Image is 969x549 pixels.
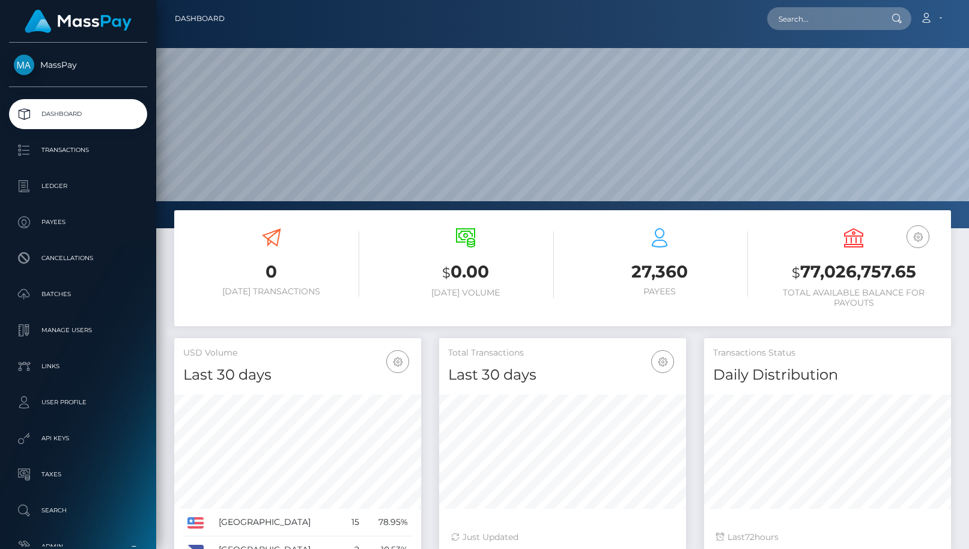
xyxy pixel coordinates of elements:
[745,532,755,542] span: 72
[9,351,147,381] a: Links
[343,509,364,536] td: 15
[14,357,142,375] p: Links
[766,288,942,308] h6: Total Available Balance for Payouts
[713,365,942,386] h4: Daily Distribution
[9,460,147,490] a: Taxes
[9,207,147,237] a: Payees
[792,264,800,281] small: $
[448,347,677,359] h5: Total Transactions
[377,288,553,298] h6: [DATE] Volume
[14,285,142,303] p: Batches
[9,135,147,165] a: Transactions
[9,387,147,417] a: User Profile
[14,105,142,123] p: Dashboard
[14,393,142,411] p: User Profile
[9,496,147,526] a: Search
[363,509,412,536] td: 78.95%
[442,264,451,281] small: $
[14,321,142,339] p: Manage Users
[14,177,142,195] p: Ledger
[183,365,412,386] h4: Last 30 days
[14,466,142,484] p: Taxes
[214,509,343,536] td: [GEOGRAPHIC_DATA]
[9,171,147,201] a: Ledger
[448,365,677,386] h4: Last 30 days
[9,315,147,345] a: Manage Users
[175,6,225,31] a: Dashboard
[716,531,939,544] div: Last hours
[9,59,147,70] span: MassPay
[766,260,942,285] h3: 77,026,757.65
[14,55,34,75] img: MassPay
[183,287,359,297] h6: [DATE] Transactions
[713,347,942,359] h5: Transactions Status
[14,502,142,520] p: Search
[572,260,748,284] h3: 27,360
[377,260,553,285] h3: 0.00
[183,260,359,284] h3: 0
[14,141,142,159] p: Transactions
[9,243,147,273] a: Cancellations
[187,517,204,528] img: US.png
[14,213,142,231] p: Payees
[9,423,147,453] a: API Keys
[451,531,674,544] div: Just Updated
[9,279,147,309] a: Batches
[9,99,147,129] a: Dashboard
[25,10,132,33] img: MassPay Logo
[572,287,748,297] h6: Payees
[14,429,142,447] p: API Keys
[767,7,880,30] input: Search...
[14,249,142,267] p: Cancellations
[183,347,412,359] h5: USD Volume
